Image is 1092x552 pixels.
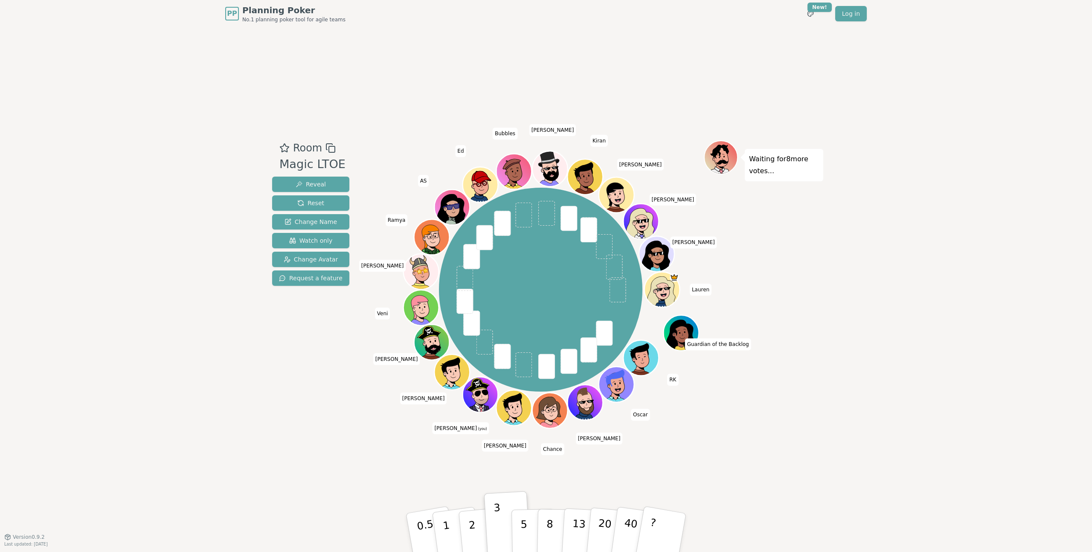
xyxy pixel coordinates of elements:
button: Reset [272,195,349,211]
span: Click to change your name [432,422,489,434]
span: Last updated: [DATE] [4,542,48,546]
span: Click to change your name [576,433,623,445]
span: Room [293,140,322,156]
span: Version 0.9.2 [13,534,45,540]
a: PPPlanning PokerNo.1 planning poker tool for agile teams [225,4,346,23]
span: Click to change your name [667,374,678,386]
span: Change Avatar [284,255,338,264]
div: New! [807,3,832,12]
button: Click to change your avatar [463,378,497,411]
span: Click to change your name [529,124,576,136]
span: Click to change your name [418,175,429,187]
span: Change Name [285,218,337,226]
button: Version0.9.2 [4,534,45,540]
span: Click to change your name [375,308,390,320]
span: Watch only [289,236,333,245]
span: Click to change your name [400,392,447,404]
span: Reset [297,199,324,207]
span: Click to change your name [386,214,408,226]
button: New! [803,6,818,21]
span: Request a feature [279,274,343,282]
span: Click to change your name [359,260,406,272]
p: 3 [494,502,503,548]
span: Lauren is the host [670,273,679,282]
span: Click to change your name [690,284,712,296]
span: Click to change your name [650,194,697,206]
span: Click to change your name [670,236,717,248]
span: (you) [477,427,487,431]
span: Reveal [296,180,326,189]
span: Click to change your name [590,135,608,147]
button: Add as favourite [279,140,290,156]
p: Waiting for 8 more votes... [749,153,819,177]
button: Request a feature [272,270,349,286]
span: Click to change your name [631,409,650,421]
span: Click to change your name [373,353,420,365]
span: No.1 planning poker tool for agile teams [242,16,346,23]
button: Change Avatar [272,252,349,267]
span: Click to change your name [455,145,466,157]
button: Reveal [272,177,349,192]
span: Click to change your name [617,159,664,171]
div: Magic LTOE [279,156,346,173]
span: Click to change your name [482,440,529,452]
button: Change Name [272,214,349,230]
span: PP [227,9,237,19]
span: Planning Poker [242,4,346,16]
button: Watch only [272,233,349,248]
span: Click to change your name [541,443,564,455]
span: Click to change your name [493,128,517,139]
a: Log in [835,6,867,21]
span: Click to change your name [685,338,751,350]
